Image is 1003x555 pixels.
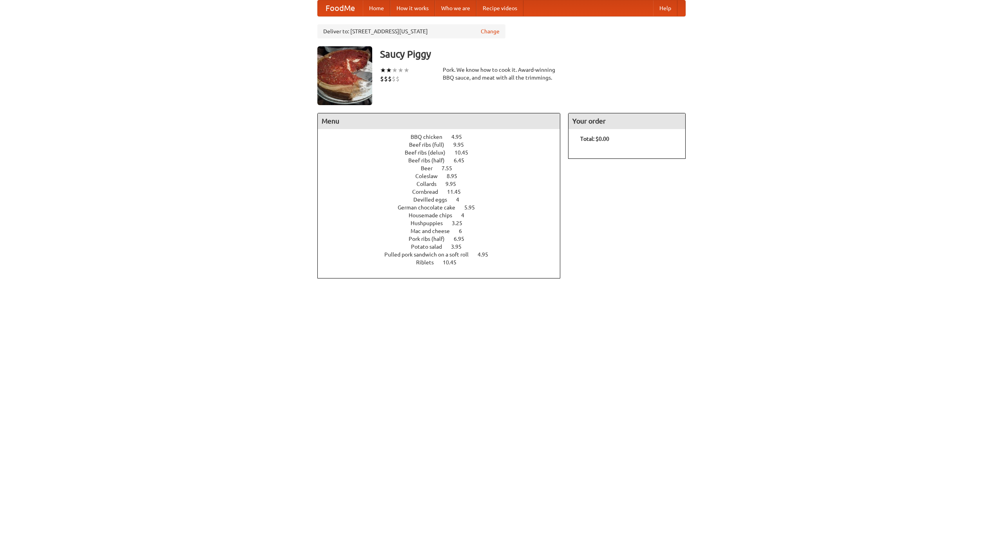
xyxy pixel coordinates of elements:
span: 4.95 [451,134,470,140]
img: angular.jpg [317,46,372,105]
li: ★ [386,66,392,75]
span: 7.55 [442,165,460,171]
span: 11.45 [447,189,469,195]
a: Collards 9.95 [416,181,471,187]
span: German chocolate cake [398,204,463,211]
a: Coleslaw 8.95 [415,173,472,179]
a: Help [653,0,677,16]
li: ★ [380,66,386,75]
a: BBQ chicken 4.95 [411,134,476,140]
li: $ [380,75,384,83]
a: Beef ribs (delux) 10.45 [405,149,483,156]
span: 4.95 [478,251,496,258]
li: ★ [404,66,409,75]
a: Mac and cheese 6 [411,228,476,234]
span: Cornbread [412,189,446,195]
span: Potato salad [411,244,450,250]
span: BBQ chicken [411,134,450,140]
a: Housemade chips 4 [409,212,479,218]
a: Hushpuppies 3.25 [411,220,477,226]
span: 10.45 [454,149,476,156]
a: Who we are [435,0,476,16]
li: $ [396,75,400,83]
a: Recipe videos [476,0,523,16]
a: FoodMe [318,0,363,16]
span: Pork ribs (half) [409,236,453,242]
a: Change [481,27,500,35]
span: 4 [461,212,472,218]
span: Housemade chips [409,212,460,218]
b: Total: $0.00 [580,136,609,142]
span: Beef ribs (half) [408,157,453,164]
span: Beef ribs (delux) [405,149,453,156]
a: Pork ribs (half) 6.95 [409,236,479,242]
span: Riblets [416,259,442,266]
span: Coleslaw [415,173,445,179]
a: German chocolate cake 5.95 [398,204,489,211]
h3: Saucy Piggy [380,46,686,62]
a: Riblets 10.45 [416,259,471,266]
span: 8.95 [447,173,465,179]
span: 3.95 [451,244,469,250]
li: $ [384,75,388,83]
a: How it works [390,0,435,16]
span: 6.45 [454,157,472,164]
span: 9.95 [445,181,464,187]
span: 5.95 [464,204,483,211]
span: Beef ribs (full) [409,142,452,148]
li: $ [392,75,396,83]
div: Deliver to: [STREET_ADDRESS][US_STATE] [317,24,505,38]
a: Devilled eggs 4 [413,197,474,203]
span: 3.25 [452,220,470,226]
a: Beer 7.55 [421,165,467,171]
span: 6 [459,228,470,234]
span: 4 [456,197,467,203]
div: Pork. We know how to cook it. Award-winning BBQ sauce, and meat with all the trimmings. [443,66,560,82]
a: Pulled pork sandwich on a soft roll 4.95 [384,251,503,258]
span: 10.45 [443,259,464,266]
a: Home [363,0,390,16]
h4: Menu [318,113,560,129]
a: Beef ribs (full) 9.95 [409,142,478,148]
h4: Your order [568,113,685,129]
span: Devilled eggs [413,197,455,203]
li: ★ [392,66,398,75]
span: 9.95 [453,142,472,148]
span: 6.95 [454,236,472,242]
li: $ [388,75,392,83]
span: Collards [416,181,444,187]
span: Mac and cheese [411,228,458,234]
li: ★ [398,66,404,75]
span: Beer [421,165,440,171]
span: Hushpuppies [411,220,451,226]
a: Potato salad 3.95 [411,244,476,250]
span: Pulled pork sandwich on a soft roll [384,251,476,258]
a: Beef ribs (half) 6.45 [408,157,479,164]
a: Cornbread 11.45 [412,189,475,195]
